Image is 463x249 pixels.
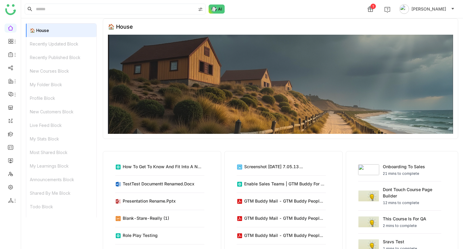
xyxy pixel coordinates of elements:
div: 12 mins to complete [383,200,441,206]
div: TestTest Documentt renamed.docx [123,181,194,187]
div: Profile Block [26,91,96,105]
button: [PERSON_NAME] [398,4,456,14]
div: Announcements Block [26,173,96,186]
img: help.svg [384,7,390,13]
img: logo [5,4,16,15]
div: Live Feed Block [26,118,96,132]
div: My Stats Block [26,132,96,146]
img: 68553b2292361c547d91f02a [108,35,453,134]
div: Recently Published Block [26,51,96,64]
div: My Learnings Block [26,159,96,173]
div: sravs test [383,238,417,245]
div: GTM Buddy Mail - GTM Buddy Peopl... [244,232,323,238]
img: search-type.svg [198,7,203,12]
div: My Folder Block [26,78,96,91]
span: [PERSON_NAME] [411,6,446,12]
img: ask-buddy-normal.svg [209,5,225,14]
div: Dont touch course page builder [383,186,441,199]
div: role play testing [123,232,158,238]
div: Enable Sales Teams | GTM Buddy for ... [244,181,324,187]
div: 2 mins to complete [383,223,426,229]
div: New Courses Block [26,64,96,78]
div: 1 [370,4,376,9]
div: This course is for QA [383,216,426,222]
div: Shared By Me Block [26,186,96,200]
div: Most Shared Block [26,146,96,159]
div: 🏠 House [108,24,133,30]
div: Screenshot [DATE] 7.05.13 ... [244,163,303,170]
div: blank-stare-really (1) [123,215,169,221]
div: Recently Updated Block [26,37,96,51]
div: 🏠 House [26,24,96,37]
div: GTM Buddy Mail - GTM Buddy Peopl... [244,198,323,204]
div: New Customers Block [26,105,96,118]
div: How to Get to Know and Fit Into a N... [123,163,201,170]
div: Rich Text Block [26,213,96,227]
div: Presentation rename.pptx [123,198,176,204]
div: Todo Block [26,200,96,213]
div: Onboarding to Sales [383,163,425,170]
div: GTM Buddy Mail - GTM Buddy Peopl... [244,215,323,221]
div: 21 mins to complete [383,171,425,176]
img: avatar [399,4,409,14]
